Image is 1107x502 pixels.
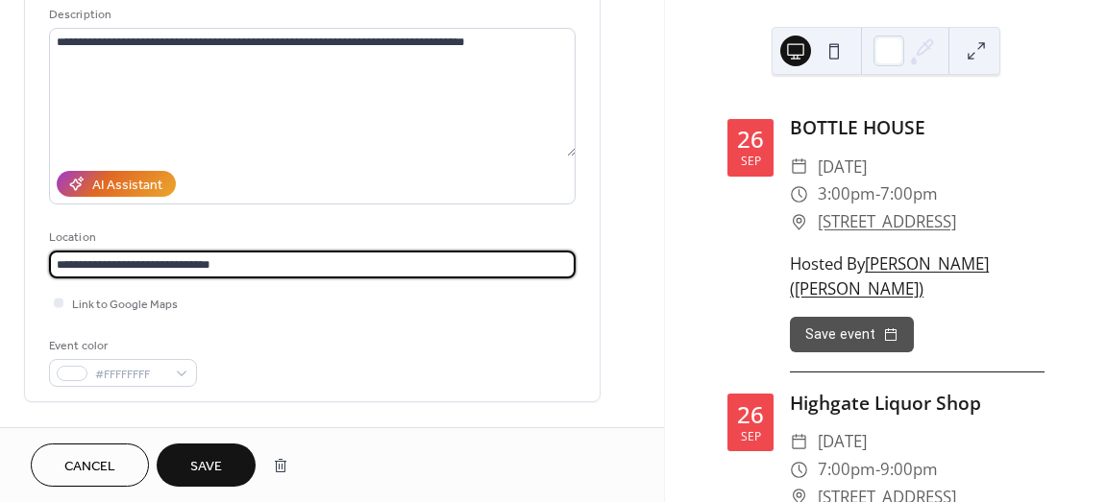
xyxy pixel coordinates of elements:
[49,5,572,25] div: Description
[818,456,875,484] span: 7:00pm
[57,171,176,197] button: AI Assistant
[790,114,1045,142] div: BOTTLE HOUSE
[49,336,193,356] div: Event color
[790,251,1045,299] div: Hosted By
[790,154,808,181] div: ​
[790,456,808,484] div: ​
[790,428,808,456] div: ​
[818,180,875,208] span: 3:00pm
[92,176,162,196] div: AI Assistant
[818,428,867,456] span: [DATE]
[818,208,956,236] a: [STREET_ADDRESS]
[95,365,166,385] span: #FFFFFFFF
[880,180,938,208] span: 7:00pm
[49,227,572,248] div: Location
[875,180,880,208] span: -
[157,443,256,487] button: Save
[737,403,764,426] div: 26
[875,456,880,484] span: -
[741,431,761,442] div: Sep
[190,457,222,477] span: Save
[790,252,989,299] a: [PERSON_NAME] ([PERSON_NAME])
[64,457,115,477] span: Cancel
[818,154,867,181] span: [DATE]
[72,295,178,315] span: Link to Google Maps
[31,443,149,487] button: Cancel
[737,128,764,151] div: 26
[49,425,135,445] span: Date and time
[790,180,808,208] div: ​
[790,208,808,236] div: ​
[741,155,761,167] div: Sep
[790,390,1045,418] div: Highgate Liquor Shop
[880,456,938,484] span: 9:00pm
[790,317,914,353] button: Save event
